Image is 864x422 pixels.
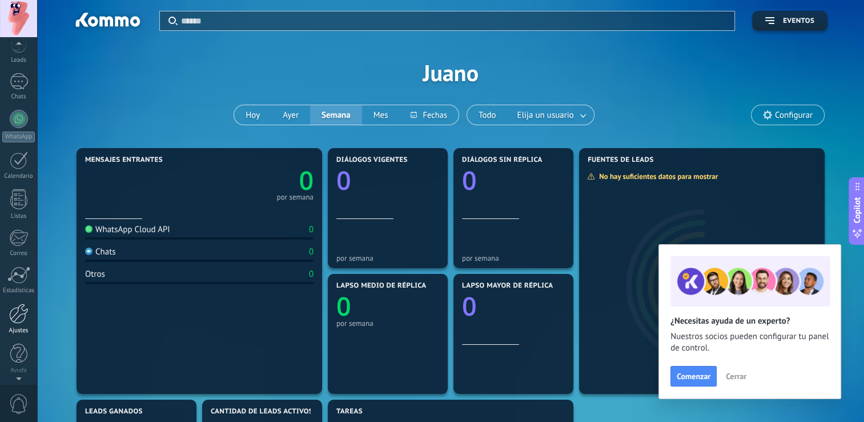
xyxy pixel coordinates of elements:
span: Mensajes entrantes [85,156,163,164]
span: Lapso mayor de réplica [462,282,553,290]
div: 0 [309,224,314,235]
span: Eventos [783,17,814,25]
span: Nuestros socios pueden configurar tu panel de control. [670,331,829,354]
h2: ¿Necesitas ayuda de un experto? [670,316,829,327]
div: 0 [309,269,314,280]
span: Diálogos sin réplica [462,156,542,164]
div: WhatsApp Cloud API [85,224,170,235]
div: No hay suficientes datos para mostrar [587,172,726,181]
div: Chats [85,246,116,257]
button: Mes [362,105,400,125]
span: Configurar [775,110,813,120]
button: Semana [310,105,362,125]
span: Cerrar [726,372,746,380]
span: Lapso medio de réplica [336,282,427,290]
div: WhatsApp [2,132,35,142]
img: Chats [85,248,93,255]
span: Comenzar [677,372,710,380]
text: 0 [336,163,351,198]
span: Diálogos vigentes [336,156,408,164]
span: Leads ganados [85,408,143,416]
button: Hoy [234,105,271,125]
div: Calendario [2,173,35,180]
span: Fuentes de leads [588,156,654,164]
text: 0 [299,163,314,198]
span: Cantidad de leads activos [211,408,313,416]
span: Tareas [336,408,363,416]
div: Ajustes [2,327,35,335]
div: por semana [336,319,439,328]
text: 0 [462,163,477,198]
div: por semana [276,194,314,200]
div: Estadísticas [2,287,35,294]
div: 0 [309,246,314,257]
div: Otros [85,269,105,280]
div: Listas [2,213,35,220]
button: Cerrar [721,368,752,385]
div: Leads [2,57,35,64]
div: Chats [2,93,35,101]
button: Ayer [271,105,310,125]
div: Ayuda [2,367,35,375]
button: Todo [467,105,508,125]
button: Elija un usuario [508,105,594,125]
div: por semana [462,254,565,262]
div: Correo [2,250,35,257]
img: WhatsApp Cloud API [85,225,93,233]
a: 0 [199,163,314,198]
button: Eventos [752,11,827,31]
span: Elija un usuario [515,108,576,123]
span: Copilot [851,197,863,224]
text: 0 [336,289,351,324]
button: Comenzar [670,366,717,387]
div: por semana [336,254,439,262]
text: 0 [462,289,477,324]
